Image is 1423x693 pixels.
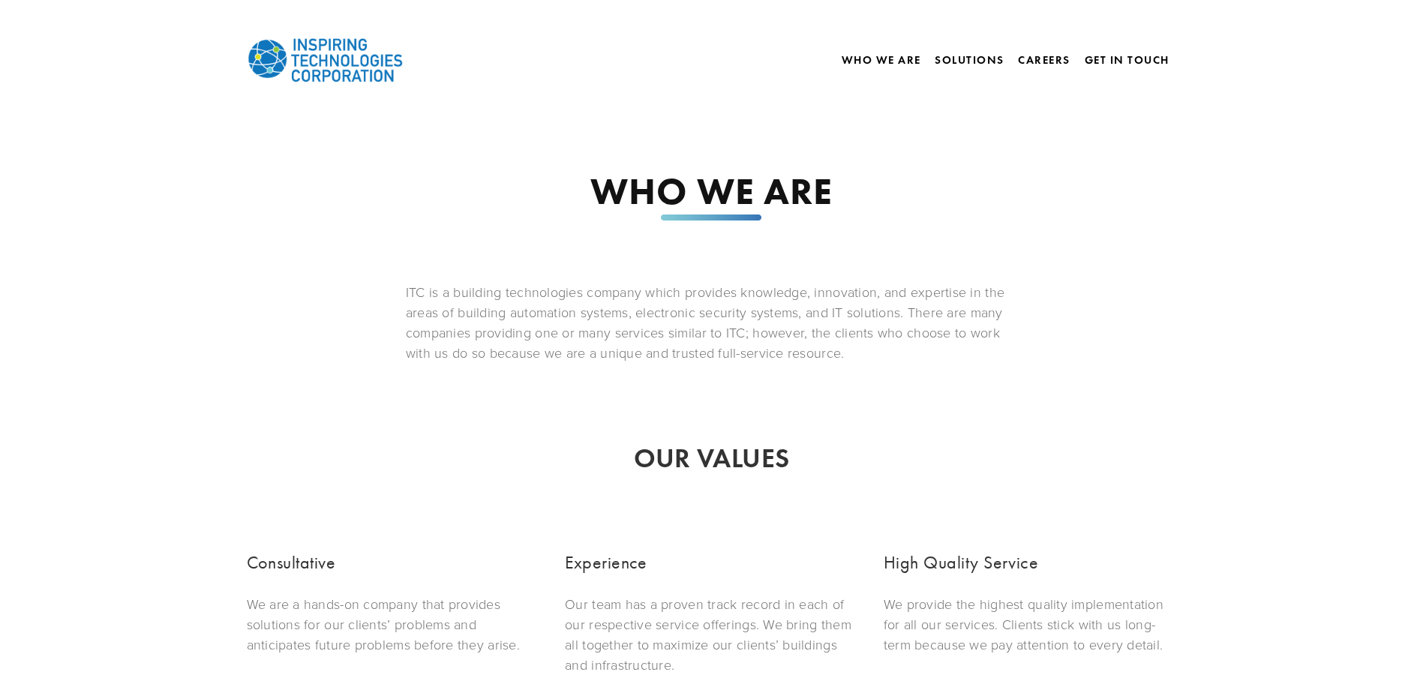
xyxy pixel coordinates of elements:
img: Inspiring Technologies Corp – A Building Technologies Company [247,26,404,94]
h2: OUR VALUES [406,439,1017,477]
h3: High Quality Service [884,549,1177,576]
p: We provide the highest quality implementation for all our services. Clients stick with us long- t... [884,594,1177,655]
p: Our team has a proven track record in each of our respective service offerings. We bring them all... [565,594,858,675]
p: ITC is a building technologies company which provides knowledge, innovation, and expertise in the... [406,282,1017,363]
h3: Consultative [247,549,540,576]
h1: WHO WE ARE [406,172,1017,210]
a: Who We Are [842,47,921,73]
a: Get In Touch [1085,47,1169,73]
a: Solutions [935,53,1004,67]
a: Careers [1018,47,1070,73]
h3: Experience [565,549,858,576]
p: We are a hands-on company that provides solutions for our clients’ problems and anticipates futur... [247,594,540,655]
